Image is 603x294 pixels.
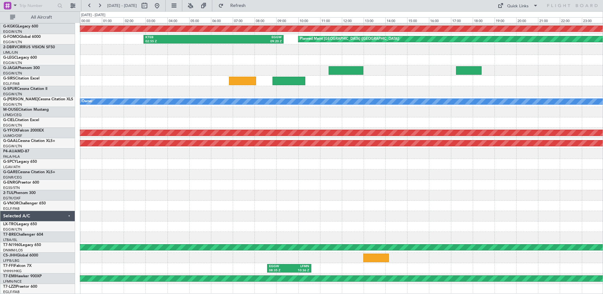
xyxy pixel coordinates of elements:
a: G-KGKGLegacy 600 [3,25,38,28]
a: UUMO/OSF [3,133,22,138]
a: EGGW/LTN [3,61,22,65]
div: 12:00 [342,17,364,23]
span: G-YFOX [3,129,18,132]
a: T7-FFIFalcon 7X [3,264,32,268]
span: Refresh [225,3,251,8]
div: 05:00 [189,17,211,23]
a: EGLF/FAB [3,81,20,86]
span: G-ENRG [3,181,18,185]
div: 17:00 [451,17,473,23]
a: G-GAALCessna Citation XLS+ [3,139,55,143]
div: 19:00 [495,17,516,23]
span: G-SIRS [3,77,15,80]
div: 08:00 [255,17,276,23]
button: All Aircraft [7,12,68,22]
a: G-GARECessna Citation XLS+ [3,170,55,174]
a: G-SPCYLegacy 650 [3,160,37,164]
a: G-SIRSCitation Excel [3,77,39,80]
span: CS-JHH [3,254,17,257]
a: EGGW/LTN [3,123,22,128]
div: Owner [82,97,92,106]
a: T7-LZZIPraetor 600 [3,285,37,289]
span: LX-TRO [3,222,17,226]
span: G-GARE [3,170,18,174]
a: G-SPURCessna Citation II [3,87,47,91]
div: 15:00 [407,17,429,23]
span: G-VNOR [3,202,19,205]
a: M-OUSECitation Mustang [3,108,49,112]
a: G-VNORChallenger 650 [3,202,46,205]
div: Quick Links [507,3,529,9]
span: T7-LZZI [3,285,16,289]
a: P4-AUAMD-87 [3,150,29,153]
a: VHHH/HKG [3,269,22,273]
a: LFPB/LBG [3,258,20,263]
div: 09:00 [276,17,298,23]
div: 20:00 [516,17,538,23]
span: G-[PERSON_NAME] [3,97,38,101]
a: EGGW/LTN [3,144,22,149]
a: EGGW/LTN [3,29,22,34]
span: 2-DBRV [3,45,17,49]
div: 01:00 [102,17,124,23]
a: G-YFOXFalcon 2000EX [3,129,44,132]
a: LFMN/NCE [3,279,22,284]
a: G-[PERSON_NAME]Cessna Citation XLS [3,97,73,101]
span: [DATE] - [DATE] [107,3,137,9]
span: G-SPCY [3,160,17,164]
a: EGGW/LTN [3,71,22,76]
div: 04:00 [167,17,189,23]
span: T7-FFI [3,264,14,268]
a: FALA/HLA [3,154,20,159]
div: EGGW [269,264,289,269]
div: 14:00 [385,17,407,23]
a: LIML/LIN [3,50,18,55]
div: EGGW [214,35,282,40]
span: G-CIEL [3,118,15,122]
a: LGAV/ATH [3,165,20,169]
span: G-LEGC [3,56,17,60]
a: G-LEGCLegacy 600 [3,56,37,60]
a: T7-N1960Legacy 650 [3,243,41,247]
div: 10:00 [298,17,320,23]
a: LFMD/CEQ [3,113,21,117]
div: 03:00 [145,17,167,23]
div: 00:00 [80,17,102,23]
a: LTBA/ISL [3,238,17,242]
div: 16:00 [429,17,451,23]
span: T7-BRE [3,233,16,237]
span: G-GAAL [3,139,18,143]
div: LFMN [289,264,309,269]
a: EGGW/LTN [3,40,22,44]
div: 22:00 [560,17,582,23]
button: Quick Links [495,1,541,11]
div: Planned Maint [GEOGRAPHIC_DATA] ([GEOGRAPHIC_DATA]) [300,34,399,44]
a: EGGW/LTN [3,92,22,97]
a: EGLF/FAB [3,206,20,211]
a: CS-JHHGlobal 6000 [3,254,38,257]
div: 08:35 Z [269,268,289,273]
a: EGGW/LTN [3,227,22,232]
div: 21:00 [538,17,560,23]
div: [DATE] - [DATE] [81,13,105,18]
span: M-OUSE [3,108,18,112]
a: EGNR/CEG [3,175,22,180]
div: 09:20 Z [214,39,282,44]
span: T7-EMI [3,274,15,278]
a: EGSS/STN [3,185,20,190]
a: EGTK/OXF [3,196,20,201]
input: Trip Number [19,1,56,10]
a: LX-TROLegacy 650 [3,222,37,226]
a: G-CIELCitation Excel [3,118,39,122]
span: All Aircraft [16,15,67,20]
a: DNMM/LOS [3,248,23,253]
a: G-JAGAPhenom 300 [3,66,40,70]
span: G-KGKG [3,25,18,28]
a: T7-EMIHawker 900XP [3,274,42,278]
button: Refresh [215,1,253,11]
span: 2-TIJL [3,191,14,195]
div: 13:00 [364,17,385,23]
span: P4-AUA [3,150,17,153]
span: T7-N1960 [3,243,21,247]
span: G-JAGA [3,66,18,70]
